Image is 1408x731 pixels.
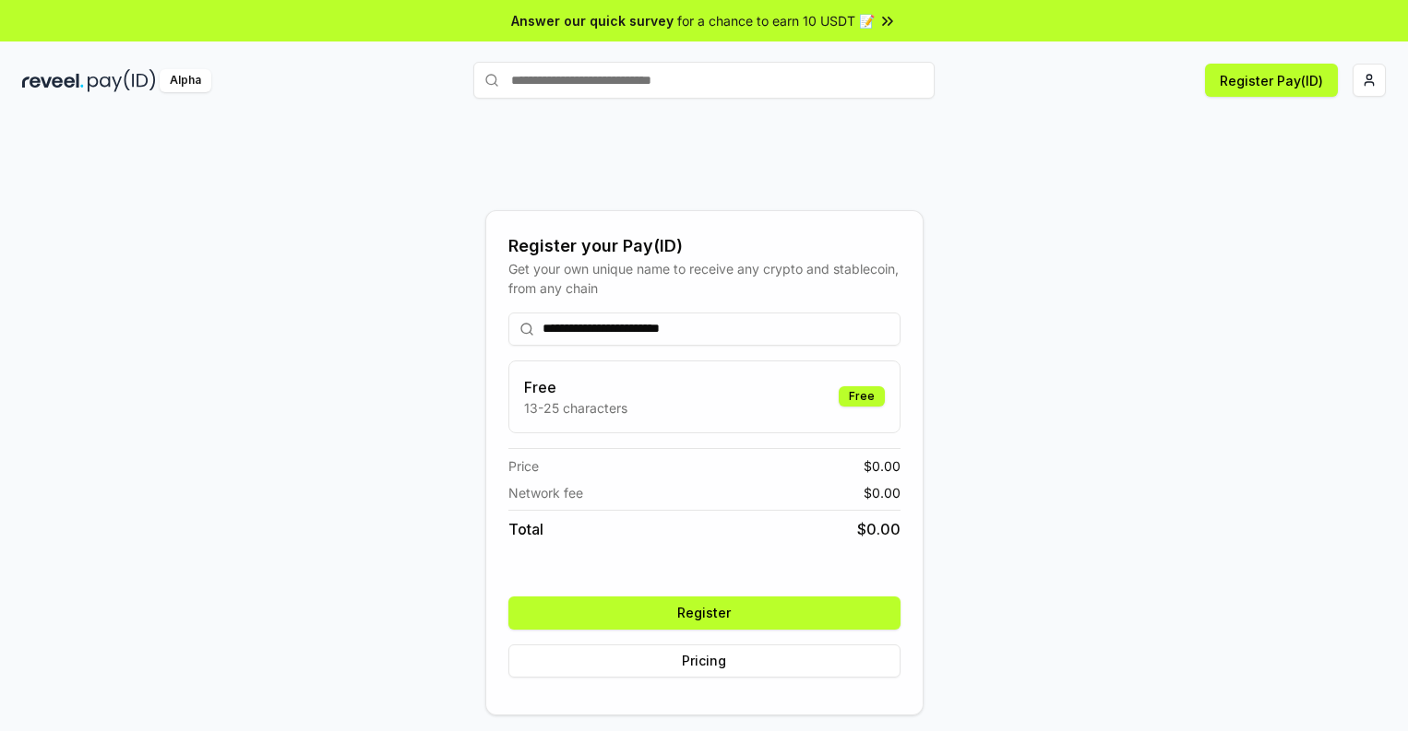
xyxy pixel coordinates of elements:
[677,11,875,30] span: for a chance to earn 10 USDT 📝
[857,518,901,540] span: $ 0.00
[22,69,84,92] img: reveel_dark
[864,456,901,476] span: $ 0.00
[839,386,885,407] div: Free
[508,518,543,540] span: Total
[508,483,583,502] span: Network fee
[508,456,539,476] span: Price
[524,376,627,398] h3: Free
[864,483,901,502] span: $ 0.00
[160,69,211,92] div: Alpha
[524,398,627,418] p: 13-25 characters
[508,596,901,630] button: Register
[1205,64,1338,97] button: Register Pay(ID)
[508,644,901,678] button: Pricing
[511,11,674,30] span: Answer our quick survey
[508,233,901,259] div: Register your Pay(ID)
[508,259,901,298] div: Get your own unique name to receive any crypto and stablecoin, from any chain
[88,69,156,92] img: pay_id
